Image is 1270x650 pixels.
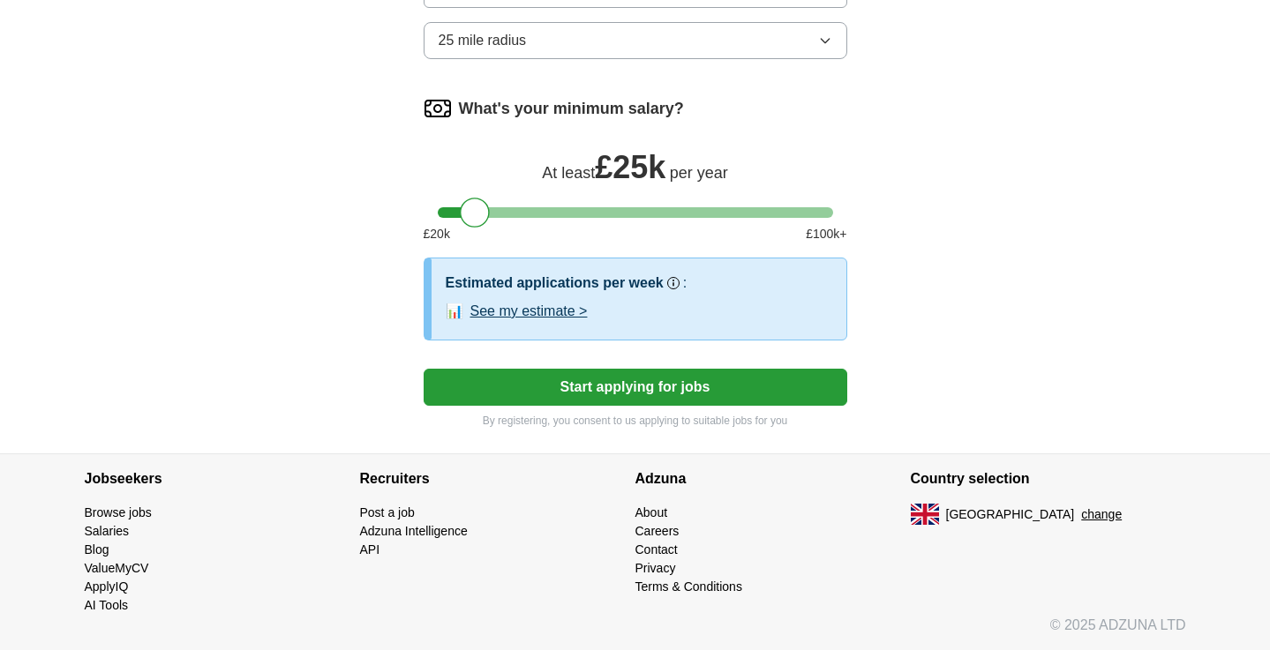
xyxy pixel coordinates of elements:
a: ApplyIQ [85,579,129,594]
button: 25 mile radius [424,22,847,59]
span: £ 25k [595,149,665,185]
a: About [635,505,668,519]
img: salary.png [424,94,452,123]
a: AI Tools [85,598,129,612]
a: Contact [635,542,678,557]
a: Adzuna Intelligence [360,524,468,538]
h3: : [683,273,687,294]
span: 25 mile radius [439,30,527,51]
span: per year [670,164,728,182]
p: By registering, you consent to us applying to suitable jobs for you [424,413,847,429]
button: Start applying for jobs [424,369,847,406]
a: Terms & Conditions [635,579,742,594]
a: API [360,542,380,557]
a: Blog [85,542,109,557]
a: Privacy [635,561,676,575]
span: 📊 [446,301,463,322]
a: Browse jobs [85,505,152,519]
span: £ 20 k [424,225,450,243]
span: [GEOGRAPHIC_DATA] [946,505,1075,524]
span: At least [542,164,595,182]
button: See my estimate > [470,301,588,322]
a: Post a job [360,505,415,519]
a: ValueMyCV [85,561,149,575]
h4: Country selection [911,454,1186,504]
a: Salaries [85,524,130,538]
button: change [1081,505,1122,524]
a: Careers [635,524,680,538]
div: © 2025 ADZUNA LTD [71,615,1200,650]
label: What's your minimum salary? [459,97,684,121]
img: UK flag [911,504,939,525]
h3: Estimated applications per week [446,273,664,294]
